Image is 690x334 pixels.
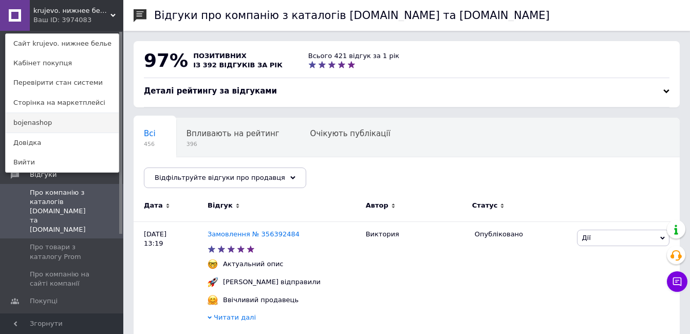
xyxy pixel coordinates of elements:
div: Деталі рейтингу за відгуками [144,86,669,97]
a: Довідка [6,133,119,153]
span: Читати далі [214,313,256,321]
img: :rocket: [208,277,218,287]
button: Чат з покупцем [667,271,687,292]
a: Кабінет покупця [6,53,119,73]
img: :hugging_face: [208,295,218,305]
span: Статус [472,201,498,210]
div: Читати далі [208,313,361,325]
img: :nerd_face: [208,259,218,269]
span: Очікують публікації [310,129,390,138]
div: Актуальний опис [220,259,286,269]
a: bojenashop [6,113,119,133]
span: Відгуки [30,170,57,179]
span: Про товари з каталогу Prom [30,243,95,261]
span: Відгук [208,201,233,210]
h1: Відгуки про компанію з каталогів [DOMAIN_NAME] та [DOMAIN_NAME] [154,9,550,22]
div: Ввічливий продавець [220,295,301,305]
div: Опубліковані без коментаря [134,157,269,196]
span: із 392 відгуків за рік [193,61,283,69]
span: Дата [144,201,163,210]
div: Всього 421 відгук за 1 рік [308,51,399,61]
span: Деталі рейтингу за відгуками [144,86,277,96]
span: Про компанію на сайті компанії [30,270,95,288]
a: Сайт krujevo. нижнее белье [6,34,119,53]
div: Опубліковано [475,230,570,239]
a: Замовлення № 356392484 [208,230,300,238]
span: Опубліковані без комен... [144,168,248,177]
span: Всі [144,129,156,138]
a: Вийти [6,153,119,172]
span: 456 [144,140,156,148]
span: Відфільтруйте відгуки про продавця [155,174,285,181]
span: Про компанію з каталогів [DOMAIN_NAME] та [DOMAIN_NAME] [30,188,95,235]
span: Покупці [30,296,58,306]
div: Ваш ID: 3974083 [33,15,77,25]
span: позитивних [193,52,247,60]
a: Сторінка на маркетплейсі [6,93,119,113]
span: Дії [582,234,590,242]
span: 396 [187,140,279,148]
div: [PERSON_NAME] відправили [220,277,323,287]
a: Перевірити стан системи [6,73,119,92]
span: Автор [366,201,388,210]
span: 97% [144,50,188,71]
span: Впливають на рейтинг [187,129,279,138]
span: krujevo. нижнее белье [33,6,110,15]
